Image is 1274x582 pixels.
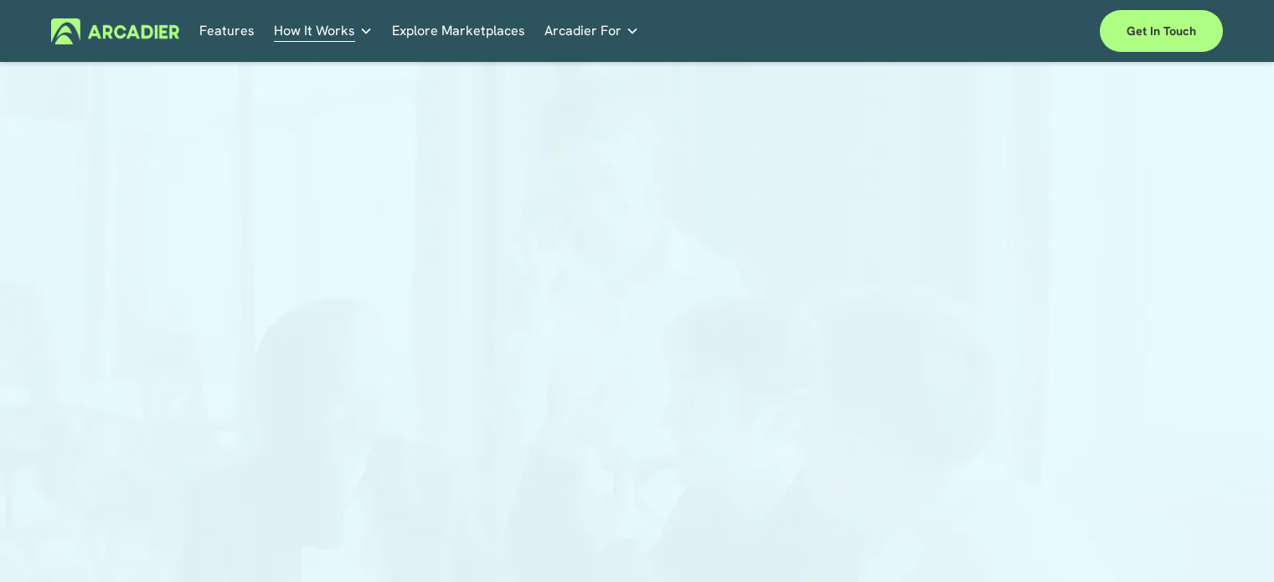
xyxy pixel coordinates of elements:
span: Arcadier For [544,19,622,43]
a: Features [199,18,255,44]
a: folder dropdown [274,18,373,44]
a: Explore Marketplaces [392,18,525,44]
img: Arcadier [51,18,179,44]
span: How It Works [274,19,355,43]
a: Get in touch [1100,10,1223,52]
a: folder dropdown [544,18,639,44]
